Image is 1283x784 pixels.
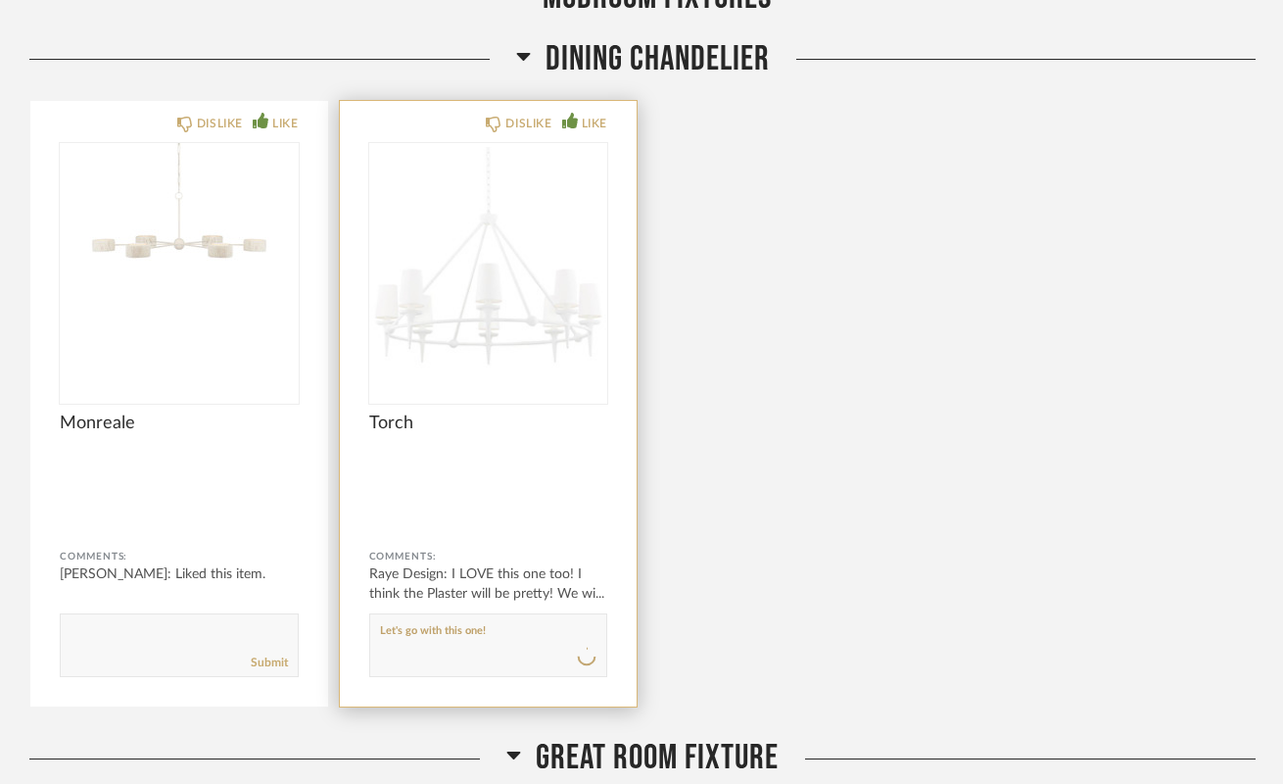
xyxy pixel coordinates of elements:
div: Raye Design: I LOVE this one too! I think the Plaster will be pretty! We wi... [369,564,608,604]
div: Comments: [60,547,299,566]
div: [PERSON_NAME]: Liked this item. [60,564,299,584]
span: Great Room Fixture [536,737,779,779]
div: Comments: [369,547,608,566]
img: undefined [60,143,299,388]
div: DISLIKE [505,114,551,133]
span: Dining Chandelier [546,38,770,80]
span: Torch [369,413,608,434]
div: 0 [60,143,299,388]
img: undefined [369,143,608,388]
span: Monreale [60,413,299,434]
div: DISLIKE [197,114,243,133]
div: LIKE [582,114,607,133]
div: LIKE [272,114,298,133]
div: 0 [369,143,608,388]
a: Submit [251,655,288,671]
